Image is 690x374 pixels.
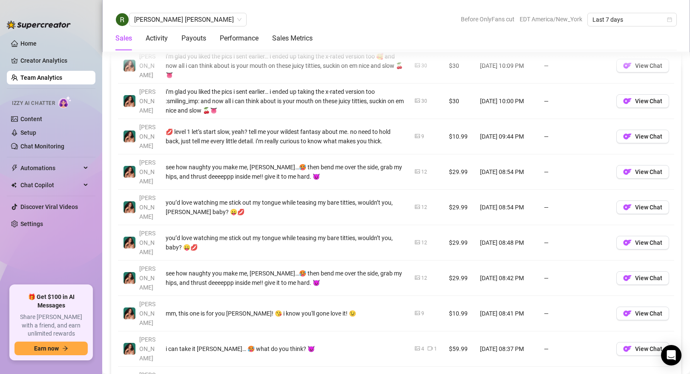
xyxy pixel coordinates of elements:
[475,154,539,190] td: [DATE] 08:54 PM
[415,275,420,280] span: picture
[539,154,611,190] td: —
[139,53,155,78] span: [PERSON_NAME]
[139,159,155,185] span: [PERSON_NAME]
[444,190,475,225] td: $29.99
[616,135,669,142] a: OFView Chat
[166,52,405,80] div: i’m glad you liked the pics i sent earlier… i ended up taking the x-rated version too 🥰 and now a...
[635,168,662,175] span: View Chat
[592,13,672,26] span: Last 7 days
[616,348,669,354] a: OFView Chat
[475,296,539,331] td: [DATE] 08:41 PM
[415,133,420,139] span: picture
[124,130,135,142] img: Jasmine
[475,119,539,154] td: [DATE] 09:44 PM
[475,331,539,367] td: [DATE] 08:37 PM
[139,265,155,291] span: [PERSON_NAME]
[444,154,475,190] td: $29.99
[475,190,539,225] td: [DATE] 08:54 PM
[539,296,611,331] td: —
[146,33,168,43] div: Activity
[428,346,433,351] span: video-camera
[34,345,59,352] span: Earn now
[14,293,88,310] span: 🎁 Get $100 in AI Messages
[421,274,427,282] div: 12
[635,204,662,211] span: View Chat
[20,161,81,175] span: Automations
[520,13,582,26] span: EDT America/New_York
[421,62,427,70] div: 30
[20,40,37,47] a: Home
[475,225,539,261] td: [DATE] 08:48 PM
[635,133,662,140] span: View Chat
[623,132,632,141] img: OF
[623,203,632,212] img: OF
[444,296,475,331] td: $10.99
[166,309,405,318] div: mm, this one is for you [PERSON_NAME]! 😘 i know you'll gone love it! 😉
[444,331,475,367] td: $59.99
[124,272,135,284] img: Jasmine
[415,240,420,245] span: picture
[11,165,18,171] span: thunderbolt
[139,88,155,114] span: [PERSON_NAME]
[124,60,135,72] img: Jasmine
[115,33,132,43] div: Sales
[635,275,662,281] span: View Chat
[616,94,669,108] button: OFView Chat
[421,97,427,105] div: 30
[166,233,405,252] div: you’d love watching me stick out my tongue while teasing my bare titties, wouldn’t you, baby? 😛💋
[616,206,669,213] a: OFView Chat
[434,345,437,353] div: 1
[444,225,475,261] td: $29.99
[616,171,669,177] a: OFView Chat
[635,98,662,104] span: View Chat
[623,61,632,70] img: OF
[415,310,420,316] span: picture
[421,239,427,247] div: 12
[635,62,662,69] span: View Chat
[616,236,669,249] button: OFView Chat
[20,220,43,227] a: Settings
[635,345,662,352] span: View Chat
[20,143,64,150] a: Chat Monitoring
[166,269,405,287] div: see how naughty you make me, [PERSON_NAME]…🥵 then bend me over the side, grab my hips, and thrust...
[539,331,611,367] td: —
[444,261,475,296] td: $29.99
[181,33,206,43] div: Payouts
[539,190,611,225] td: —
[415,204,420,209] span: picture
[539,261,611,296] td: —
[623,309,632,318] img: OF
[62,345,68,351] span: arrow-right
[635,239,662,246] span: View Chat
[11,182,17,188] img: Chat Copilot
[661,345,681,365] div: Open Intercom Messenger
[616,307,669,320] button: OFView Chat
[616,165,669,179] button: OFView Chat
[166,198,405,217] div: you’d love watching me stick out my tongue while teasing my bare titties, wouldn’t you, [PERSON_N...
[415,169,420,174] span: picture
[166,127,405,146] div: 💋 level 1 let’s start slow, yeah? tell me your wildest fantasy about me. no need to hold back, ju...
[539,84,611,119] td: —
[616,312,669,319] a: OFView Chat
[623,97,632,105] img: OF
[12,99,55,107] span: Izzy AI Chatter
[166,344,405,354] div: i can take it [PERSON_NAME]… 🥵 what do you think? 😈
[421,345,424,353] div: 4
[14,342,88,355] button: Earn nowarrow-right
[58,96,72,108] img: AI Chatter
[415,346,420,351] span: picture
[475,48,539,84] td: [DATE] 10:09 PM
[539,225,611,261] td: —
[616,277,669,284] a: OFView Chat
[124,166,135,178] img: Jasmine
[272,33,313,43] div: Sales Metrics
[635,310,662,317] span: View Chat
[20,116,42,122] a: Content
[421,203,427,212] div: 12
[14,313,88,338] span: Share [PERSON_NAME] with a friend, and earn unlimited rewards
[421,310,424,318] div: 9
[124,237,135,249] img: Jasmine
[616,100,669,107] a: OFView Chat
[166,162,405,181] div: see how naughty you make me, [PERSON_NAME]…🥵 then bend me over the side, grab my hips, and thrust...
[616,200,669,214] button: OFView Chat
